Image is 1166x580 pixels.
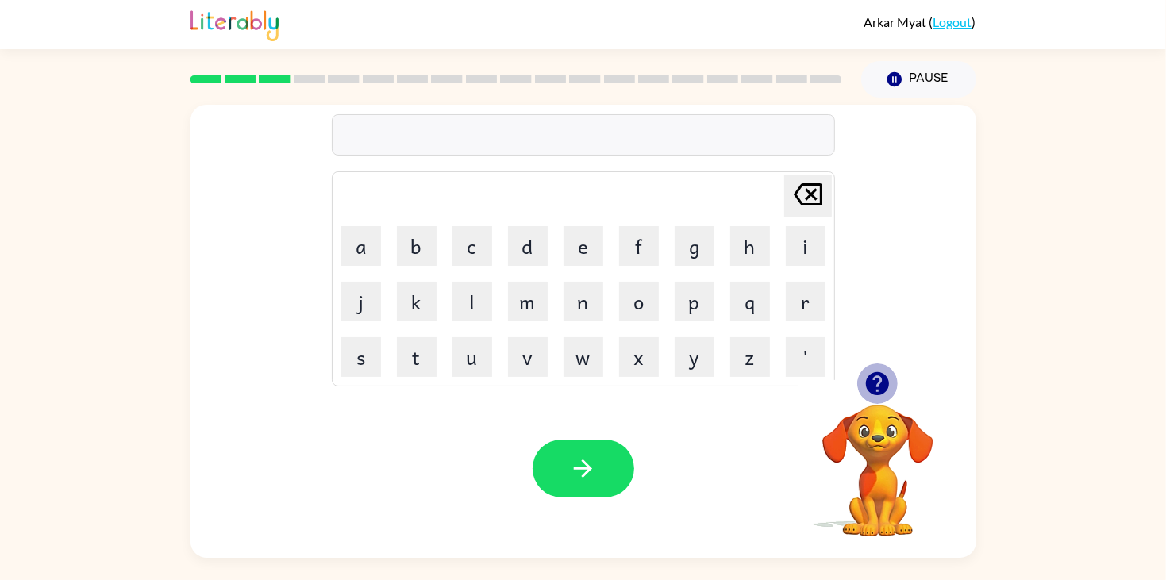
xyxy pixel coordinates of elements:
[508,226,548,266] button: d
[508,282,548,321] button: m
[397,282,437,321] button: k
[564,226,603,266] button: e
[452,226,492,266] button: c
[341,337,381,377] button: s
[397,226,437,266] button: b
[933,14,972,29] a: Logout
[786,337,825,377] button: '
[619,226,659,266] button: f
[864,14,976,29] div: ( )
[675,337,714,377] button: y
[452,282,492,321] button: l
[564,337,603,377] button: w
[864,14,929,29] span: Arkar Myat
[861,61,976,98] button: Pause
[798,380,957,539] video: Your browser must support playing .mp4 files to use Literably. Please try using another browser.
[452,337,492,377] button: u
[675,226,714,266] button: g
[786,226,825,266] button: i
[341,226,381,266] button: a
[341,282,381,321] button: j
[508,337,548,377] button: v
[786,282,825,321] button: r
[675,282,714,321] button: p
[397,337,437,377] button: t
[730,282,770,321] button: q
[730,337,770,377] button: z
[190,6,279,41] img: Literably
[564,282,603,321] button: n
[619,282,659,321] button: o
[730,226,770,266] button: h
[619,337,659,377] button: x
